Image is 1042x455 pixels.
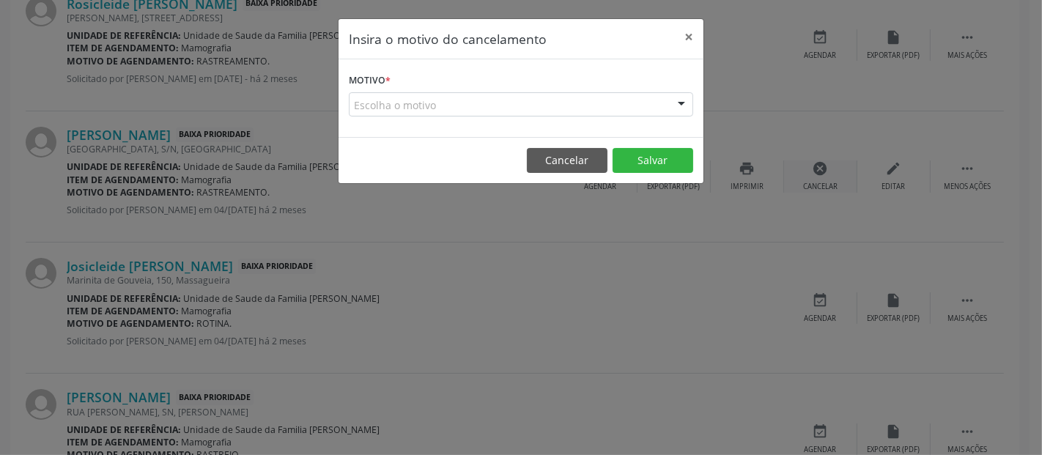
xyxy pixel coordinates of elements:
span: Escolha o motivo [354,97,436,113]
h5: Insira o motivo do cancelamento [349,29,547,48]
button: Salvar [613,148,693,173]
label: Motivo [349,70,391,92]
button: Close [674,19,703,55]
button: Cancelar [527,148,607,173]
